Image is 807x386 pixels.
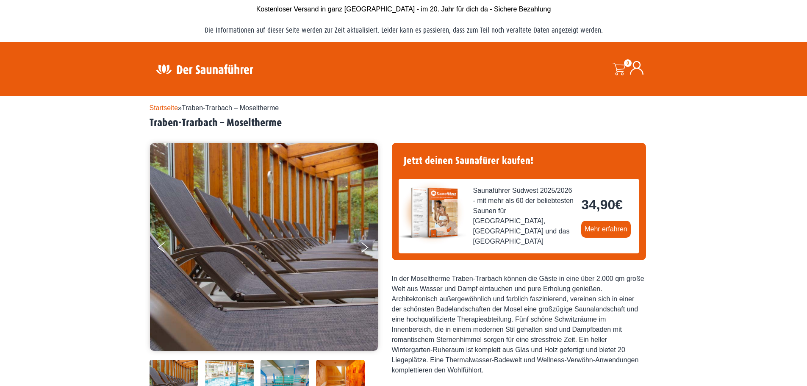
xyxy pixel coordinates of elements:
[399,150,639,172] h4: Jetzt deinen Saunafürer kaufen!
[256,6,551,13] span: Kostenloser Versand in ganz [GEOGRAPHIC_DATA] - im 20. Jahr für dich da - Sichere Bezahlung
[150,104,279,111] span: »
[158,239,179,260] button: Previous
[581,221,631,238] a: Mehr erfahren
[624,59,632,67] span: 0
[473,186,575,247] span: Saunaführer Südwest 2025/2026 - mit mehr als 60 der beliebtesten Saunen für [GEOGRAPHIC_DATA], [G...
[360,239,381,260] button: Next
[150,104,178,111] a: Startseite
[581,197,623,212] bdi: 34,90
[399,179,466,247] img: der-saunafuehrer-2025-suedwest.jpg
[150,117,658,130] h2: Traben-Trarbach – Moseltherme
[182,104,279,111] span: Traben-Trarbach – Moseltherme
[615,197,623,212] span: €
[392,274,646,375] div: In der Moseltherme Traben-Trarbach können die Gäste in eine über 2.000 qm große Welt aus Wasser u...
[150,23,658,38] p: Die Informationen auf dieser Seite werden zur Zeit aktualisiert. Leider kann es passieren, dass z...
